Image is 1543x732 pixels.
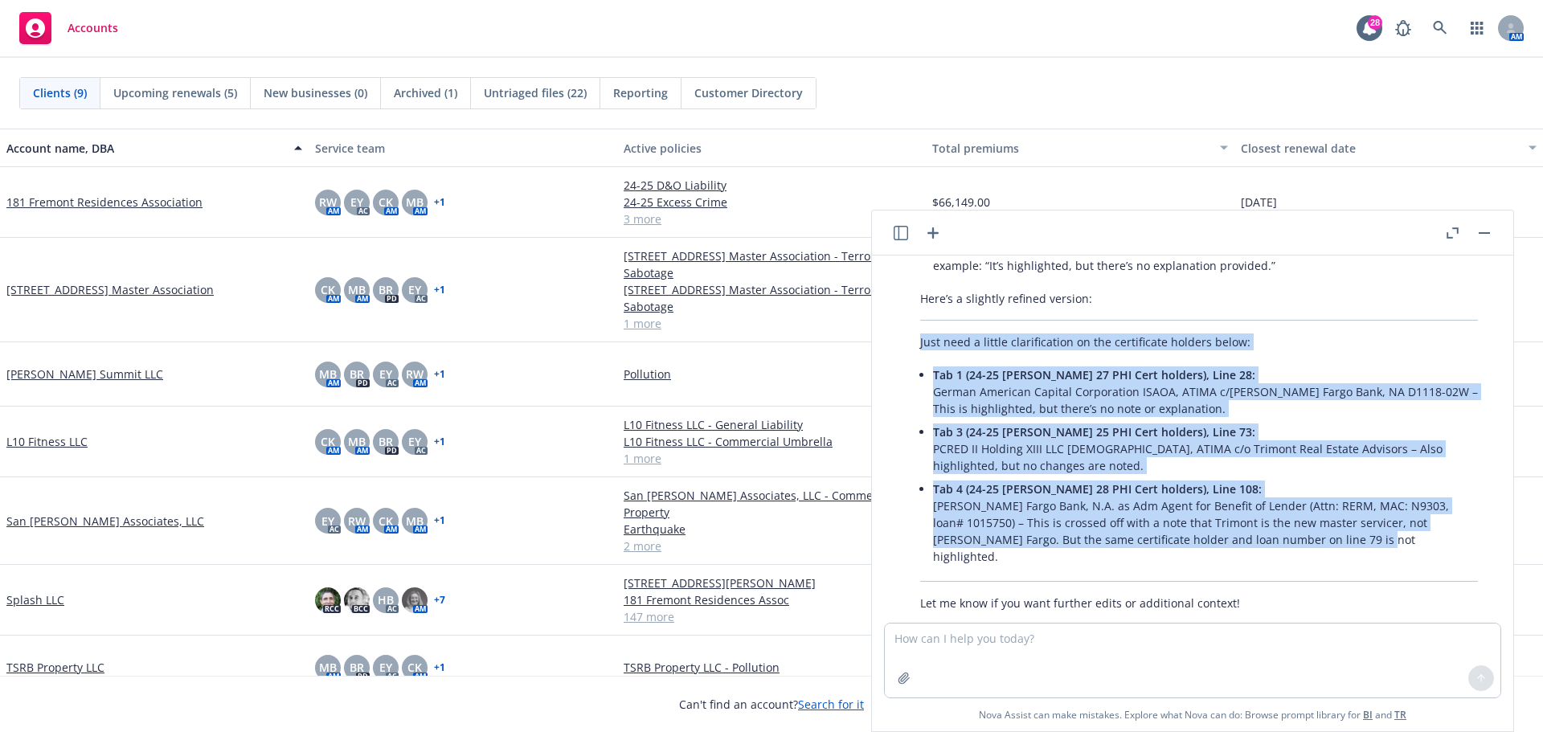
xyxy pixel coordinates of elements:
[379,659,392,676] span: EY
[920,333,1478,350] p: Just need a little clarification on the certificate holders below:
[379,194,393,211] span: CK
[694,84,803,101] span: Customer Directory
[379,366,392,382] span: EY
[624,538,919,554] a: 2 more
[319,659,337,676] span: MB
[434,198,445,207] a: + 1
[406,366,424,382] span: RW
[926,129,1234,167] button: Total premiums
[6,591,64,608] a: Splash LLC
[624,177,919,194] a: 24-25 D&O Liability
[933,424,1255,440] span: Tab 3 (24-25 [PERSON_NAME] 25 PHI Cert holders), Line 73:
[6,433,88,450] a: L10 Fitness LLC
[624,450,919,467] a: 1 more
[321,281,335,298] span: CK
[6,366,163,382] a: [PERSON_NAME] Summit LLC
[1363,708,1373,722] a: BI
[979,698,1406,731] span: Nova Assist can make mistakes. Explore what Nova can do: Browse prompt library for and
[315,140,611,157] div: Service team
[6,281,214,298] a: [STREET_ADDRESS] Master Association
[321,433,335,450] span: CK
[624,521,919,538] a: Earthquake
[920,290,1478,307] p: Here’s a slightly refined version:
[624,416,919,433] a: L10 Fitness LLC - General Liability
[434,595,445,605] a: + 7
[6,659,104,676] a: TSRB Property LLC
[798,697,864,712] a: Search for it
[407,659,422,676] span: CK
[624,194,919,211] a: 24-25 Excess Crime
[68,22,118,35] span: Accounts
[933,423,1478,474] p: PCRED II Holding XIII LLC [DEMOGRAPHIC_DATA], ATIMA c/o Trimont Real Estate Advisors – Also highl...
[920,595,1478,611] p: Let me know if you want further edits or additional context!
[321,513,334,530] span: EY
[379,433,393,450] span: BR
[1368,15,1382,30] div: 28
[1241,194,1277,211] span: [DATE]
[33,84,87,101] span: Clients (9)
[348,513,366,530] span: RW
[624,608,919,625] a: 147 more
[624,315,919,332] a: 1 more
[264,84,367,101] span: New businesses (0)
[624,366,919,382] a: Pollution
[1424,12,1456,44] a: Search
[315,587,341,613] img: photo
[394,84,457,101] span: Archived (1)
[408,281,421,298] span: EY
[6,140,284,157] div: Account name, DBA
[350,194,363,211] span: EY
[932,194,990,211] span: $66,149.00
[1234,129,1543,167] button: Closest renewal date
[1394,708,1406,722] a: TR
[624,575,919,591] a: [STREET_ADDRESS][PERSON_NAME]
[350,366,364,382] span: BR
[13,6,125,51] a: Accounts
[624,247,919,281] a: [STREET_ADDRESS] Master Association - Terrorism and Sabotage
[624,659,919,676] a: TSRB Property LLC - Pollution
[434,370,445,379] a: + 1
[379,513,393,530] span: CK
[613,84,668,101] span: Reporting
[933,237,1478,277] li: Specify if you’re looking for an explanation regarding the highlighting, notes, or lack thereof—f...
[350,659,364,676] span: BR
[933,366,1478,417] p: German American Capital Corporation ISAOA, ATIMA c/[PERSON_NAME] Fargo Bank, NA D1118-02W – This ...
[933,367,1255,382] span: Tab 1 (24-25 [PERSON_NAME] 27 PHI Cert holders), Line 28:
[348,433,366,450] span: MB
[379,281,393,298] span: BR
[406,194,424,211] span: MB
[933,481,1262,497] span: Tab 4 (24-25 [PERSON_NAME] 28 PHI Cert holders), Line 108:
[933,481,1478,565] p: [PERSON_NAME] Fargo Bank, N.A. as Adm Agent for Benefit of Lender (Attn: RERM, MAC: N9303, loan# ...
[319,194,337,211] span: RW
[484,84,587,101] span: Untriaged files (22)
[617,129,926,167] button: Active policies
[309,129,617,167] button: Service team
[1461,12,1493,44] a: Switch app
[624,211,919,227] a: 3 more
[434,285,445,295] a: + 1
[679,696,864,713] span: Can't find an account?
[624,281,919,315] a: [STREET_ADDRESS] Master Association - Terrorism and Sabotage
[624,433,919,450] a: L10 Fitness LLC - Commercial Umbrella
[1387,12,1419,44] a: Report a Bug
[113,84,237,101] span: Upcoming renewals (5)
[932,140,1210,157] div: Total premiums
[624,591,919,608] a: 181 Fremont Residences Assoc
[408,433,421,450] span: EY
[624,487,919,521] a: San [PERSON_NAME] Associates, LLC - Commercial Property
[434,516,445,525] a: + 1
[378,591,394,608] span: HB
[406,513,424,530] span: MB
[434,437,445,447] a: + 1
[344,587,370,613] img: photo
[6,513,204,530] a: San [PERSON_NAME] Associates, LLC
[348,281,366,298] span: MB
[6,194,203,211] a: 181 Fremont Residences Association
[1241,140,1519,157] div: Closest renewal date
[319,366,337,382] span: MB
[624,140,919,157] div: Active policies
[434,663,445,673] a: + 1
[402,587,428,613] img: photo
